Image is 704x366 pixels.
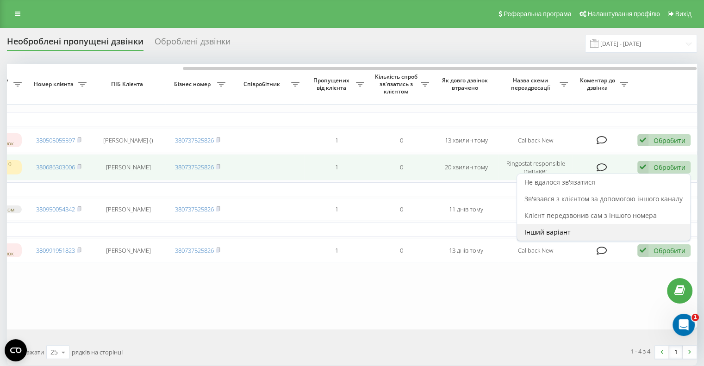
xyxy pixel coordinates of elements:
[524,211,657,220] span: Клієнт передзвонив сам з іншого номера
[692,314,699,321] span: 1
[654,136,685,145] div: Обробити
[434,198,498,221] td: 11 днів тому
[369,198,434,221] td: 0
[36,163,75,171] a: 380686303006
[434,154,498,180] td: 20 хвилин тому
[654,163,685,172] div: Обробити
[36,136,75,144] a: 380505055597
[309,77,356,91] span: Пропущених від клієнта
[675,10,692,18] span: Вихід
[673,314,695,336] iframe: Intercom live chat
[498,154,573,180] td: Ringostat responsible manager
[524,178,595,186] span: Не вдалося зв'язатися
[175,205,214,213] a: 380737525826
[369,128,434,153] td: 0
[91,154,165,180] td: [PERSON_NAME]
[91,198,165,221] td: [PERSON_NAME]
[434,238,498,263] td: 13 днів тому
[504,10,572,18] span: Реферальна програма
[175,246,214,254] a: 380737525826
[155,37,231,51] div: Оброблені дзвінки
[587,10,660,18] span: Налаштування профілю
[441,77,491,91] span: Як довго дзвінок втрачено
[524,228,571,236] span: Інший варіант
[369,154,434,180] td: 0
[91,128,165,153] td: [PERSON_NAME] ()
[304,154,369,180] td: 1
[503,77,560,91] span: Назва схеми переадресації
[5,339,27,361] button: Open CMP widget
[72,348,123,356] span: рядків на сторінці
[91,238,165,263] td: [PERSON_NAME]
[654,246,685,255] div: Обробити
[498,198,573,221] td: Сallback New
[99,81,157,88] span: ПІБ Клієнта
[36,246,75,254] a: 380991951823
[175,136,214,144] a: 380737525826
[304,238,369,263] td: 1
[235,81,291,88] span: Співробітник
[669,346,683,359] a: 1
[7,37,143,51] div: Необроблені пропущені дзвінки
[175,163,214,171] a: 380737525826
[31,81,78,88] span: Номер клієнта
[498,128,573,153] td: Сallback New
[170,81,217,88] span: Бізнес номер
[630,347,650,356] div: 1 - 4 з 4
[524,194,683,203] span: Зв'язався з клієнтом за допомогою іншого каналу
[304,198,369,221] td: 1
[304,128,369,153] td: 1
[498,238,573,263] td: Сallback New
[369,238,434,263] td: 0
[434,128,498,153] td: 13 хвилин тому
[374,73,421,95] span: Кількість спроб зв'язатись з клієнтом
[577,77,620,91] span: Коментар до дзвінка
[36,205,75,213] a: 380950054342
[50,347,58,357] div: 25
